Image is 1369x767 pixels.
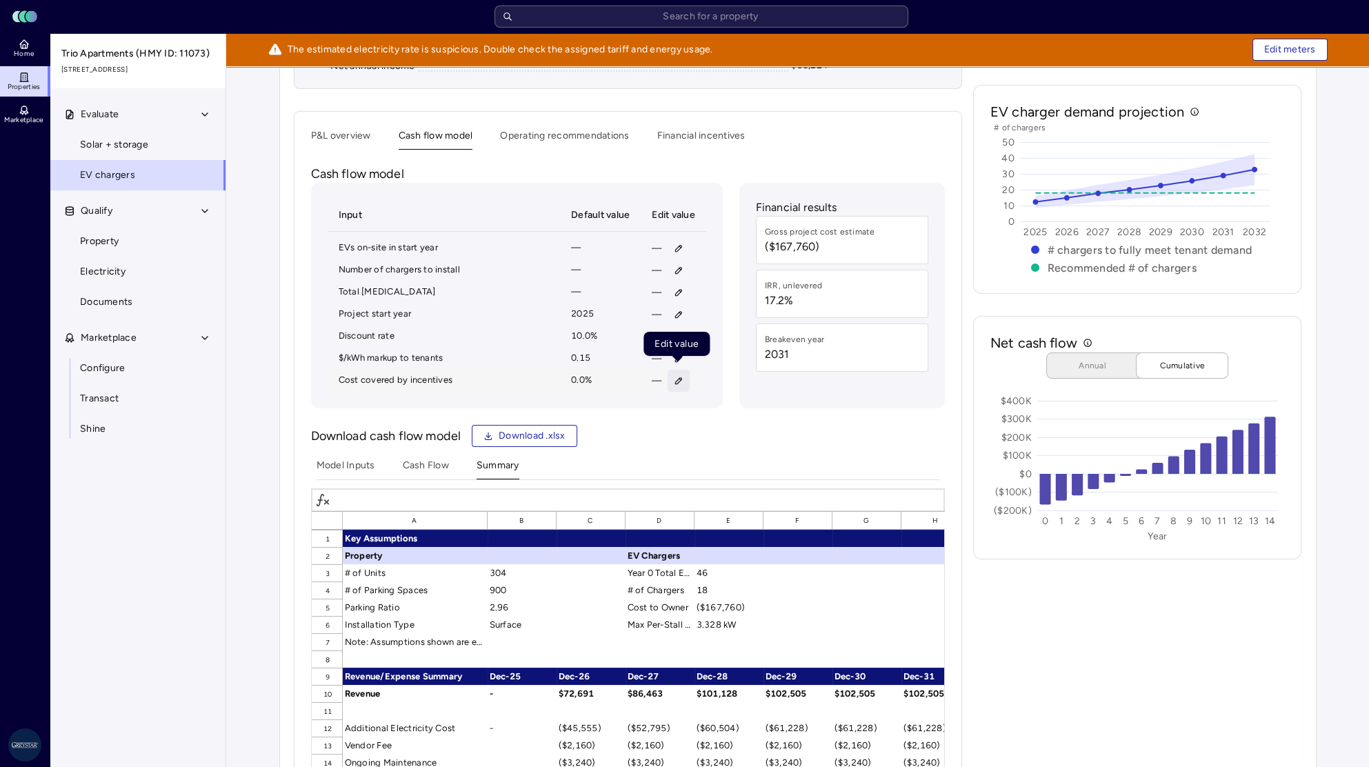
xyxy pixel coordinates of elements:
[990,333,1077,352] h2: Net cash flow
[1180,226,1204,238] text: 2030
[312,737,343,754] div: 13
[311,427,461,445] p: Download cash flow model
[328,303,561,326] td: Project start year
[1264,42,1316,57] span: Edit meters
[343,633,488,650] div: Note: Assumptions shown are editable in Model Inputs only
[343,616,488,633] div: Installation Type
[472,425,577,447] button: Download .xlsx
[1019,468,1032,480] text: $0
[995,486,1032,498] text: ($100K)
[328,348,561,370] td: $/kWh markup to tenants
[488,616,557,633] div: Surface
[1055,226,1079,238] text: 2026
[626,564,695,581] div: Year 0 Total EVs
[1002,168,1015,180] text: 30
[80,295,132,310] span: Documents
[626,668,695,685] div: Dec-27
[994,123,1046,132] text: # of chargers
[499,428,566,444] span: Download .xlsx
[901,685,970,702] div: $102,505
[695,511,763,530] div: E
[560,370,641,392] td: 0.0%
[1139,515,1144,527] text: 6
[557,511,626,530] div: C
[765,279,823,292] div: IRR, unlevered
[61,64,216,75] span: [STREET_ADDRESS]
[312,616,343,633] div: 6
[626,511,695,530] div: D
[557,719,626,737] div: ($45,555)
[312,547,343,564] div: 2
[765,225,875,239] div: Gross project cost estimate
[328,199,561,232] th: Input
[1047,243,1252,257] text: # chargers to fully meet tenant demand
[756,199,928,216] p: Financial results
[901,737,970,754] div: ($2,160)
[328,326,561,348] td: Discount rate
[80,168,135,183] span: EV chargers
[901,511,970,530] div: H
[8,728,41,761] img: Greystar AS
[312,633,343,650] div: 7
[312,702,343,719] div: 11
[626,547,695,564] div: EV Chargers
[832,668,901,685] div: Dec-30
[695,599,763,616] div: ($167,760)
[494,6,908,28] input: Search for a property
[328,237,561,259] td: EVs on-site in start year
[1243,226,1266,238] text: 2032
[765,239,875,255] span: ($167,760)
[8,83,41,91] span: Properties
[312,581,343,599] div: 4
[1059,515,1063,527] text: 1
[488,599,557,616] div: 2.96
[312,599,343,616] div: 5
[317,458,375,479] button: Model Inputs
[695,581,763,599] div: 18
[1042,515,1048,527] text: 0
[560,348,641,370] td: 0.15
[1212,226,1234,238] text: 2031
[403,458,449,479] button: Cash Flow
[832,511,901,530] div: G
[652,373,661,388] span: —
[765,346,825,363] span: 2031
[80,391,119,406] span: Transact
[14,50,34,58] span: Home
[832,685,901,702] div: $102,505
[765,292,823,309] span: 17.2%
[765,332,825,346] div: Breakeven year
[488,581,557,599] div: 900
[399,128,473,150] button: Cash flow model
[1002,137,1015,148] text: 50
[1170,515,1177,527] text: 8
[626,616,695,633] div: Max Per-Stall Concurrent Power
[695,685,763,702] div: $101,128
[80,361,125,376] span: Configure
[652,241,661,256] span: —
[1001,152,1015,164] text: 40
[488,719,557,737] div: -
[560,237,641,259] td: —
[343,599,488,616] div: Parking Ratio
[901,668,970,685] div: Dec-31
[500,128,629,150] button: Operating recommendations
[643,332,710,356] div: Edit value
[50,226,226,257] a: Property
[626,719,695,737] div: ($52,795)
[80,264,126,279] span: Electricity
[50,196,227,226] button: Qualify
[626,581,695,599] div: # of Chargers
[652,263,661,278] span: —
[1002,184,1015,196] text: 20
[81,203,112,219] span: Qualify
[1148,530,1167,542] text: Year
[1252,39,1328,61] button: Edit meters
[1090,515,1096,527] text: 3
[560,259,641,281] td: —
[1075,515,1080,527] text: 2
[343,581,488,599] div: # of Parking Spaces
[557,737,626,754] div: ($2,160)
[1149,226,1172,238] text: 2029
[641,199,706,232] th: Edit value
